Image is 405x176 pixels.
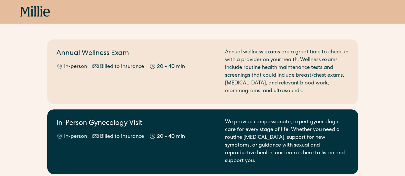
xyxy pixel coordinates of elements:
[157,133,185,141] div: 20 - 40 min
[225,49,349,95] div: Annual wellness exams are a great time to check-in with a provider on your health. Wellness exams...
[47,109,358,174] a: In-Person Gynecology VisitIn-personBilled to insurance20 - 40 minWe provide compassionate, expert...
[157,63,185,71] div: 20 - 40 min
[100,63,144,71] div: Billed to insurance
[56,49,217,59] h2: Annual Wellness Exam
[225,118,349,165] div: We provide compassionate, expert gynecologic care for every stage of life. Whether you need a rou...
[100,133,144,141] div: Billed to insurance
[47,39,358,104] a: Annual Wellness ExamIn-personBilled to insurance20 - 40 minAnnual wellness exams are a great time...
[64,63,87,71] div: In-person
[56,118,217,129] h2: In-Person Gynecology Visit
[64,133,87,141] div: In-person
